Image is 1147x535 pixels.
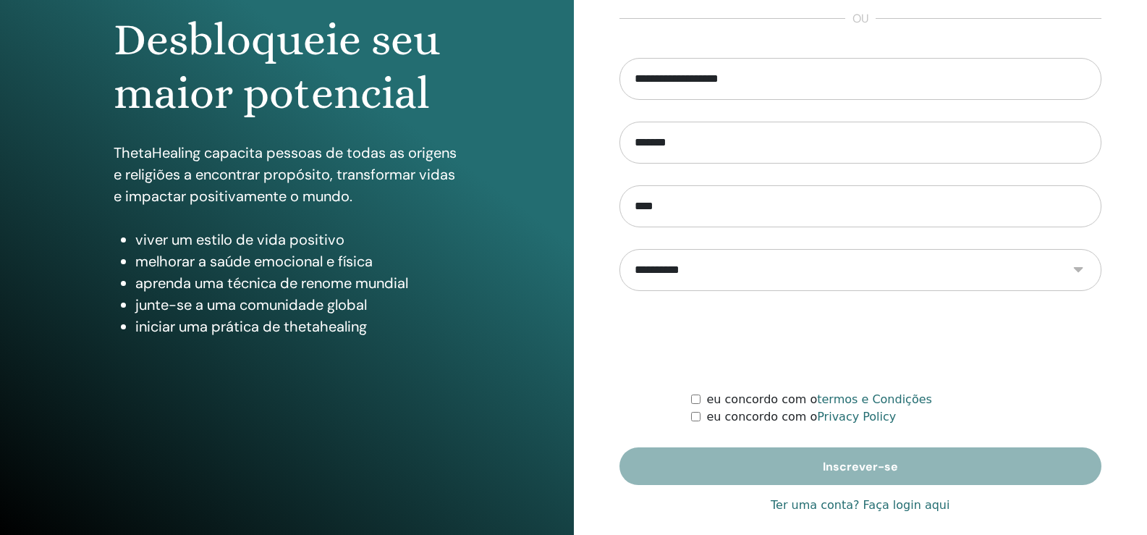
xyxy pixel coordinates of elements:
li: iniciar uma prática de thetahealing [135,316,460,337]
li: melhorar a saúde emocional e física [135,250,460,272]
p: ThetaHealing capacita pessoas de todas as origens e religiões a encontrar propósito, transformar ... [114,142,460,207]
a: Ter uma conta? Faça login aqui [771,497,949,514]
li: junte-se a uma comunidade global [135,294,460,316]
span: ou [845,10,876,28]
li: aprenda uma técnica de renome mundial [135,272,460,294]
a: termos e Condições [817,392,932,406]
label: eu concordo com o [706,408,896,426]
label: eu concordo com o [706,391,931,408]
a: Privacy Policy [817,410,896,424]
h1: Desbloqueie seu maior potencial [114,13,460,121]
iframe: To enrich screen reader interactions, please activate Accessibility in Grammarly extension settings [750,313,970,369]
li: viver um estilo de vida positivo [135,229,460,250]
